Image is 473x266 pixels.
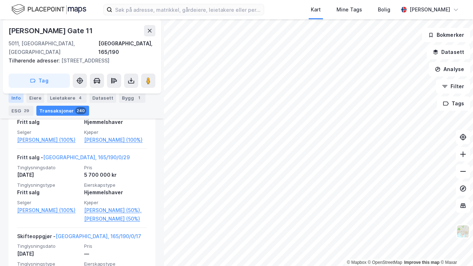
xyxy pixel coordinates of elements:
span: Eierskapstype [84,182,147,188]
div: Hjemmelshaver [84,118,147,126]
span: Kjøper [84,129,147,135]
a: [PERSON_NAME] (50%), [84,206,147,215]
div: Fritt salg [17,188,80,197]
button: Bokmerker [422,28,470,42]
div: Mine Tags [336,5,362,14]
a: OpenStreetMap [368,260,402,265]
a: [PERSON_NAME] (100%) [84,136,147,144]
div: ESG [9,106,34,116]
span: Tilhørende adresser: [9,57,61,64]
div: Transaksjoner [36,106,89,116]
iframe: Chat Widget [437,232,473,266]
div: Bolig [378,5,390,14]
div: [STREET_ADDRESS] [9,56,150,65]
button: Analyse [429,62,470,76]
span: Tinglysningstype [17,182,80,188]
button: Datasett [427,45,470,59]
div: Fritt salg [17,118,80,126]
div: — [84,250,147,258]
a: [GEOGRAPHIC_DATA], 165/190/0/29 [43,154,130,160]
div: 1 [135,94,143,101]
span: Tinglysningsdato [17,243,80,249]
div: Hjemmelshaver [84,188,147,197]
div: Bygg [119,93,145,103]
div: Skifteoppgjør - [17,232,141,244]
span: Kjøper [84,200,147,206]
div: 240 [75,107,86,114]
div: Kontrollprogram for chat [437,232,473,266]
div: Leietakere [47,93,87,103]
img: logo.f888ab2527a4732fd821a326f86c7f29.svg [11,3,86,16]
div: Kart [311,5,321,14]
a: [PERSON_NAME] (100%) [17,136,80,144]
div: 29 [22,107,31,114]
div: Info [9,93,24,103]
span: Selger [17,129,80,135]
div: [PERSON_NAME] Gate 11 [9,25,94,36]
span: Selger [17,200,80,206]
div: 5011, [GEOGRAPHIC_DATA], [GEOGRAPHIC_DATA] [9,39,98,56]
span: Pris [84,243,147,249]
div: Datasett [89,93,116,103]
a: Mapbox [347,260,366,265]
a: [PERSON_NAME] (50%) [84,215,147,223]
span: Pris [84,165,147,171]
button: Tag [9,74,70,88]
div: [PERSON_NAME] [410,5,450,14]
button: Tags [437,96,470,111]
span: Tinglysningsdato [17,165,80,171]
a: Improve this map [404,260,439,265]
div: Fritt salg - [17,153,130,165]
a: [GEOGRAPHIC_DATA], 165/190/0/17 [56,233,141,239]
button: Filter [436,79,470,94]
div: [GEOGRAPHIC_DATA], 165/190 [98,39,155,56]
input: Søk på adresse, matrikkel, gårdeiere, leietakere eller personer [112,4,264,15]
div: 4 [77,94,84,101]
div: [DATE] [17,250,80,258]
img: Z [456,225,470,238]
div: 5 700 000 kr [84,171,147,179]
a: [PERSON_NAME] (100%) [17,206,80,215]
div: Eiere [26,93,44,103]
div: [DATE] [17,171,80,179]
